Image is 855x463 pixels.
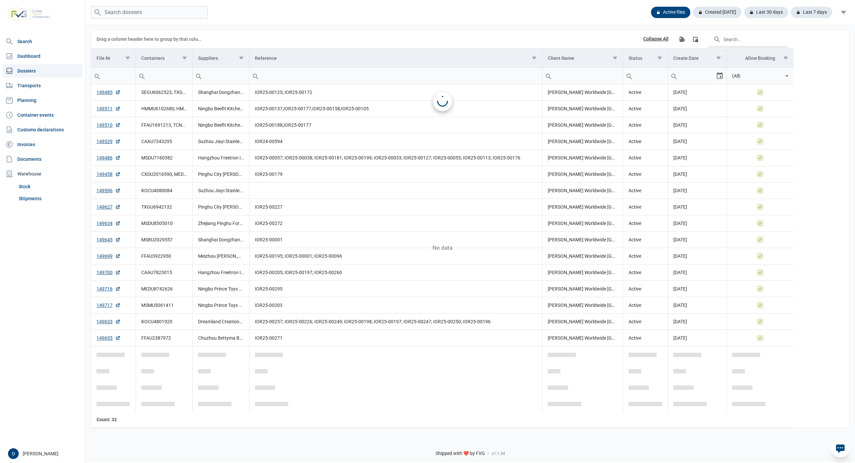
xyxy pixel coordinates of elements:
input: Filter cell [727,68,783,84]
td: Pinghu City [PERSON_NAME] Xing Children's Products Co., Ltd. [192,166,249,183]
td: [PERSON_NAME] Worldwide [GEOGRAPHIC_DATA] [542,199,623,215]
td: Column Containers [136,49,192,68]
td: HMMU6102680, HMMU6743678 [136,101,192,117]
td: Active [623,281,668,297]
div: filter [838,6,850,18]
td: MSMU5061411 [136,297,192,314]
span: [DATE] [673,237,687,242]
td: Dreamland Creations Inc., Hangzhou Freetron Industrial Co., Ltd., Ningbo Beefit Kitchenware Co., ... [192,314,249,330]
span: - [488,451,489,457]
td: [PERSON_NAME] Worldwide [GEOGRAPHIC_DATA] [542,117,623,133]
td: Shanghai Dongzhan International Trade. Co. Ltd. [192,232,249,248]
td: [PERSON_NAME] Worldwide [GEOGRAPHIC_DATA] [542,215,623,232]
td: Ningbo Prince Toys Co., Ltd. [192,281,249,297]
td: IOR25-00057; IOR25-00038; IOR25-00181; IOR25-00199; IOR25-00033; IOR25-00127; IOR25-00055; IOR25-... [249,150,542,166]
td: IOR25-00205; IOR25-00197; IOR25-00260 [249,264,542,281]
td: Active [623,248,668,264]
td: Ningbo Beefit Kitchenware Co., Ltd. [192,117,249,133]
td: Active [623,232,668,248]
a: Transports [3,79,82,92]
a: 149627 [97,204,121,210]
td: Active [623,101,668,117]
div: Select [716,68,724,84]
td: [PERSON_NAME] Worldwide [GEOGRAPHIC_DATA] [542,248,623,264]
td: Column Client Name [542,49,623,68]
td: KOCU4080084 [136,183,192,199]
td: MSDU7160382 [136,150,192,166]
td: Column Reference [249,49,542,68]
td: SEGU6062523, TXGU8827164 [136,84,192,101]
td: IOR25-00179 [249,166,542,183]
a: Shipments [16,193,82,205]
td: IOR25-00295 [249,281,542,297]
span: [DATE] [673,106,687,111]
div: Drag a column header here to group by that column [97,34,204,44]
span: Show filter options for column 'Reference' [532,55,537,61]
div: Active files [651,7,690,18]
td: Active [623,133,668,150]
input: Filter cell [623,68,668,84]
div: Search box [623,68,635,84]
td: Active [623,166,668,183]
td: [PERSON_NAME] Worldwide [GEOGRAPHIC_DATA] [542,101,623,117]
td: Suzhou Jiayi Stainless Steel Products Co., Ltd. [192,183,249,199]
div: Last 7 days [791,7,832,18]
td: IOR25-00271 [249,330,542,346]
a: 149510 [97,122,121,128]
td: [PERSON_NAME] Worldwide [GEOGRAPHIC_DATA] [542,183,623,199]
td: FFAU2387972 [136,330,192,346]
input: Search dossiers [91,6,208,19]
div: Search box [249,68,262,84]
input: Filter cell [542,68,623,84]
td: IOR25-00188,IOR25-00177 [249,117,542,133]
div: Suppliers [198,55,218,61]
a: 149699 [97,253,121,259]
td: Filter cell [668,68,727,84]
td: IOR25-00227 [249,199,542,215]
span: Show filter options for column 'Suppliers' [239,55,244,61]
div: D [8,448,19,459]
a: Stock [16,181,82,193]
td: CXDU2016590, MEDU4520575 [136,166,192,183]
td: IOR25-00137,IOR25-00177,IOR25-00158,IOR25-00105 [249,101,542,117]
span: [DATE] [673,286,687,292]
td: Active [623,150,668,166]
td: MSDU8505010 [136,215,192,232]
a: Dashboard [3,49,82,63]
td: Active [623,183,668,199]
div: Allow Booking [745,55,775,61]
td: Active [623,84,668,101]
td: [PERSON_NAME] Worldwide [GEOGRAPHIC_DATA] [542,166,623,183]
div: File Nr [97,55,111,61]
td: Column Suppliers [192,49,249,68]
div: Reference [255,55,277,61]
td: [PERSON_NAME] Worldwide [GEOGRAPHIC_DATA] [542,150,623,166]
td: Column Create Date [668,49,727,68]
td: CAAU7823015 [136,264,192,281]
td: Filter cell [249,68,542,84]
td: CAAU7343295 [136,133,192,150]
td: Filter cell [136,68,192,84]
span: [DATE] [673,204,687,210]
td: Suzhou Jiayi Stainless Steel Products Co., Ltd. [192,133,249,150]
a: 149717 [97,302,121,309]
div: Status [629,55,642,61]
td: [PERSON_NAME] Worldwide [GEOGRAPHIC_DATA] [542,264,623,281]
span: v1.1.34 [492,451,505,456]
input: Filter cell [91,68,136,84]
td: IOR25-00257; IOR25-00226; IOR25-00249; IOR25-00198; IOR25-00197; IOR25-00247; IOR25-00250; IOR25-... [249,314,542,330]
td: IOR25-00272 [249,215,542,232]
span: [DATE] [673,335,687,341]
div: Column Chooser [689,33,701,45]
a: Search [3,35,82,48]
input: Filter cell [193,68,249,84]
td: IOR25-00125; IOR25-00172 [249,84,542,101]
a: Container events [3,108,82,122]
a: Documents [3,152,82,166]
a: 149633 [97,318,121,325]
td: [PERSON_NAME] Worldwide [GEOGRAPHIC_DATA] [542,232,623,248]
td: Hangzhou Freetron Industrial Co., Ltd., Ningbo Beefit Kitchenware Co., Ltd., Ningbo Wansheng Impo... [192,150,249,166]
td: IOR25-00001 [249,232,542,248]
img: FVG - Global freight forwarding [5,5,53,23]
td: FFAU3922950 [136,248,192,264]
